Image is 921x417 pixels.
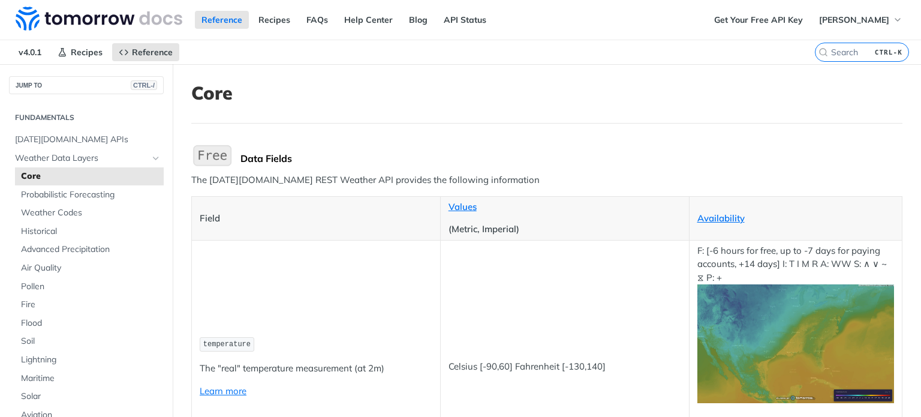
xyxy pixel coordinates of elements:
a: Recipes [252,11,297,29]
svg: Search [818,47,828,57]
a: Flood [15,314,164,332]
span: Lightning [21,354,161,366]
a: Weather Codes [15,204,164,222]
button: [PERSON_NAME] [812,11,909,29]
a: Probabilistic Forecasting [15,186,164,204]
a: [DATE][DOMAIN_NAME] APIs [9,131,164,149]
a: Get Your Free API Key [708,11,809,29]
span: Pollen [21,281,161,293]
span: Fire [21,299,161,311]
span: Advanced Precipitation [21,244,161,256]
a: Help Center [338,11,399,29]
a: Pollen [15,278,164,296]
a: Lightning [15,351,164,369]
span: Historical [21,226,161,238]
a: Values [449,201,477,212]
div: Data Fields [240,152,902,164]
a: Recipes [51,43,109,61]
a: Air Quality [15,259,164,277]
span: Flood [21,317,161,329]
a: Reference [195,11,249,29]
a: FAQs [300,11,335,29]
span: Probabilistic Forecasting [21,189,161,201]
p: Field [200,212,432,226]
span: CTRL-/ [131,80,157,90]
p: The [DATE][DOMAIN_NAME] REST Weather API provides the following information [191,173,902,187]
a: Reference [112,43,179,61]
a: Fire [15,296,164,314]
a: Historical [15,223,164,241]
a: Solar [15,388,164,406]
p: The "real" temperature measurement (at 2m) [200,362,432,376]
button: Hide subpages for Weather Data Layers [151,154,161,163]
kbd: CTRL-K [872,46,905,58]
h1: Core [191,82,902,104]
span: Air Quality [21,262,161,274]
span: Reference [132,47,173,58]
a: API Status [437,11,493,29]
span: Recipes [71,47,103,58]
h2: Fundamentals [9,112,164,123]
a: Maritime [15,370,164,388]
span: v4.0.1 [12,43,48,61]
span: Soil [21,335,161,347]
span: Expand image [697,337,895,349]
span: Solar [21,391,161,403]
a: Weather Data LayersHide subpages for Weather Data Layers [9,149,164,167]
span: Weather Codes [21,207,161,219]
p: (Metric, Imperial) [449,223,681,236]
a: Learn more [200,385,246,397]
span: temperature [203,340,251,349]
a: Advanced Precipitation [15,241,164,259]
span: [DATE][DOMAIN_NAME] APIs [15,134,161,146]
span: Maritime [21,373,161,385]
span: [PERSON_NAME] [819,14,889,25]
img: Tomorrow.io Weather API Docs [16,7,182,31]
a: Soil [15,332,164,350]
a: Core [15,167,164,185]
button: JUMP TOCTRL-/ [9,76,164,94]
a: Availability [697,212,745,224]
p: Celsius [-90,60] Fahrenheit [-130,140] [449,360,681,374]
span: Weather Data Layers [15,152,148,164]
span: Core [21,170,161,182]
a: Blog [402,11,434,29]
p: F: [-6 hours for free, up to -7 days for paying accounts, +14 days] I: T I M R A: WW S: ∧ ∨ ~ ⧖ P: + [697,244,895,403]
